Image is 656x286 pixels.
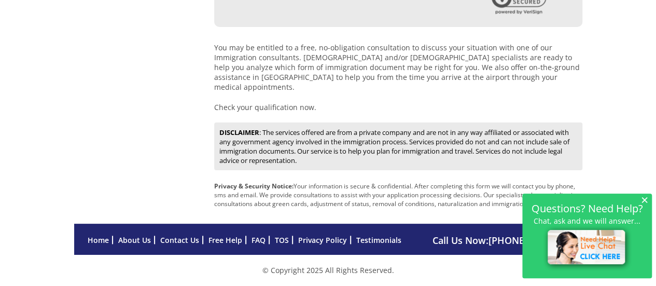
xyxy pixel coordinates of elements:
[214,43,582,92] p: You may be entitled to a free, no-obligation consultation to discuss your situation with one of o...
[275,235,289,245] a: TOS
[160,235,199,245] a: Contact Us
[356,235,401,245] a: Testimonials
[488,234,572,247] a: [PHONE_NUMBER]
[214,182,582,208] p: Your information is secure & confidential. After completing this form we will contact you by phon...
[214,102,582,112] p: Check your qualification now.
[219,128,259,137] strong: DISCLAIMER
[74,265,582,275] p: © Copyright 2025 All Rights Reserved.
[118,235,151,245] a: About Us
[88,235,109,245] a: Home
[214,122,582,170] div: : The services offered are from a private company and are not in any way affiliated or associated...
[543,225,632,271] img: live-chat-icon.png
[252,235,266,245] a: FAQ
[527,216,647,225] p: Chat, ask and we will answer...
[641,195,648,204] span: ×
[432,234,572,247] span: Call Us Now:
[214,182,294,190] strong: Privacy & Security Notice:
[527,204,647,213] h2: Questions? Need Help?
[298,235,347,245] a: Privacy Policy
[208,235,242,245] a: Free Help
